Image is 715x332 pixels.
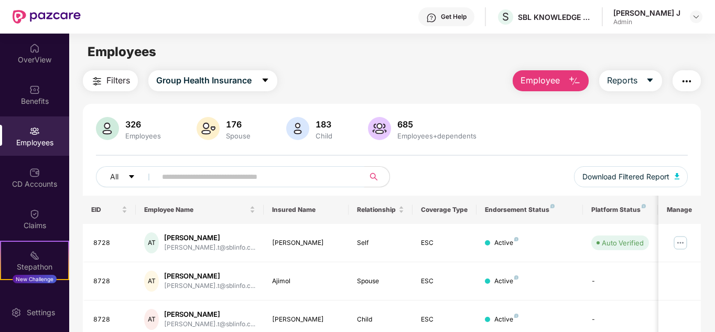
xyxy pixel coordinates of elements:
[29,43,40,53] img: svg+xml;base64,PHN2ZyBpZD0iSG9tZSIgeG1sbnM9Imh0dHA6Ly93d3cudzMub3JnLzIwMDAvc3ZnIiB3aWR0aD0iMjAiIG...
[24,307,58,318] div: Settings
[395,119,479,130] div: 685
[272,315,341,325] div: [PERSON_NAME]
[29,209,40,219] img: svg+xml;base64,PHN2ZyBpZD0iQ2xhaW0iIHhtbG5zPSJodHRwOi8vd3d3LnczLm9yZy8yMDAwL3N2ZyIgd2lkdGg9IjIwIi...
[441,13,467,21] div: Get Help
[224,119,253,130] div: 176
[313,132,334,140] div: Child
[518,12,591,22] div: SBL KNOWLEDGE SERVICES PRIVATE LIMITED
[156,74,252,87] span: Group Health Insurance
[29,126,40,136] img: svg+xml;base64,PHN2ZyBpZD0iRW1wbG95ZWVzIiB4bWxucz0iaHR0cDovL3d3dy53My5vcmcvMjAwMC9zdmciIHdpZHRoPS...
[29,250,40,261] img: svg+xml;base64,PHN2ZyB4bWxucz0iaHR0cDovL3d3dy53My5vcmcvMjAwMC9zdmciIHdpZHRoPSIyMSIgaGVpZ2h0PSIyMC...
[123,132,163,140] div: Employees
[494,238,518,248] div: Active
[29,84,40,95] img: svg+xml;base64,PHN2ZyBpZD0iQmVuZWZpdHMiIHhtbG5zPSJodHRwOi8vd3d3LnczLm9yZy8yMDAwL3N2ZyIgd2lkdGg9Ij...
[395,132,479,140] div: Employees+dependents
[658,196,701,224] th: Manage
[583,262,657,301] td: -
[514,314,518,318] img: svg+xml;base64,PHN2ZyB4bWxucz0iaHR0cDovL3d3dy53My5vcmcvMjAwMC9zdmciIHdpZHRoPSI4IiBoZWlnaHQ9IjgiIH...
[13,275,57,283] div: New Challenge
[13,10,81,24] img: New Pazcare Logo
[568,75,581,88] img: svg+xml;base64,PHN2ZyB4bWxucz0iaHR0cDovL3d3dy53My5vcmcvMjAwMC9zdmciIHhtbG5zOnhsaW5rPSJodHRwOi8vd3...
[93,276,128,286] div: 8728
[421,276,468,286] div: ESC
[144,309,159,330] div: AT
[357,276,404,286] div: Spouse
[368,117,391,140] img: svg+xml;base64,PHN2ZyB4bWxucz0iaHR0cDovL3d3dy53My5vcmcvMjAwMC9zdmciIHhtbG5zOnhsaW5rPSJodHRwOi8vd3...
[502,10,509,23] span: S
[272,276,341,286] div: Ajimol
[11,307,21,318] img: svg+xml;base64,PHN2ZyBpZD0iU2V0dGluZy0yMHgyMCIgeG1sbnM9Imh0dHA6Ly93d3cudzMub3JnLzIwMDAvc3ZnIiB3aW...
[514,237,518,241] img: svg+xml;base64,PHN2ZyB4bWxucz0iaHR0cDovL3d3dy53My5vcmcvMjAwMC9zdmciIHdpZHRoPSI4IiBoZWlnaHQ9IjgiIH...
[83,196,136,224] th: EID
[413,196,476,224] th: Coverage Type
[680,75,693,88] img: svg+xml;base64,PHN2ZyB4bWxucz0iaHR0cDovL3d3dy53My5vcmcvMjAwMC9zdmciIHdpZHRoPSIyNCIgaGVpZ2h0PSIyNC...
[164,281,255,291] div: [PERSON_NAME].t@sblinfo.c...
[613,18,680,26] div: Admin
[93,315,128,325] div: 8728
[144,206,247,214] span: Employee Name
[88,44,156,59] span: Employees
[364,173,384,181] span: search
[607,74,637,87] span: Reports
[29,167,40,178] img: svg+xml;base64,PHN2ZyBpZD0iQ0RfQWNjb3VudHMiIGRhdGEtbmFtZT0iQ0QgQWNjb3VudHMiIHhtbG5zPSJodHRwOi8vd3...
[574,166,688,187] button: Download Filtered Report
[357,238,404,248] div: Self
[421,238,468,248] div: ESC
[521,74,560,87] span: Employee
[91,75,103,88] img: svg+xml;base64,PHN2ZyB4bWxucz0iaHR0cDovL3d3dy53My5vcmcvMjAwMC9zdmciIHdpZHRoPSIyNCIgaGVpZ2h0PSIyNC...
[364,166,390,187] button: search
[136,196,264,224] th: Employee Name
[106,74,130,87] span: Filters
[672,234,689,251] img: manageButton
[164,233,255,243] div: [PERSON_NAME]
[313,119,334,130] div: 183
[494,276,518,286] div: Active
[286,117,309,140] img: svg+xml;base64,PHN2ZyB4bWxucz0iaHR0cDovL3d3dy53My5vcmcvMjAwMC9zdmciIHhtbG5zOnhsaW5rPSJodHRwOi8vd3...
[357,206,396,214] span: Relationship
[123,119,163,130] div: 326
[264,196,349,224] th: Insured Name
[599,70,662,91] button: Reportscaret-down
[144,232,159,253] div: AT
[128,173,135,181] span: caret-down
[96,166,160,187] button: Allcaret-down
[93,238,128,248] div: 8728
[421,315,468,325] div: ESC
[357,315,404,325] div: Child
[675,173,680,179] img: svg+xml;base64,PHN2ZyB4bWxucz0iaHR0cDovL3d3dy53My5vcmcvMjAwMC9zdmciIHhtbG5zOnhsaW5rPSJodHRwOi8vd3...
[514,275,518,280] img: svg+xml;base64,PHN2ZyB4bWxucz0iaHR0cDovL3d3dy53My5vcmcvMjAwMC9zdmciIHdpZHRoPSI4IiBoZWlnaHQ9IjgiIH...
[29,292,40,302] img: svg+xml;base64,PHN2ZyBpZD0iRW5kb3JzZW1lbnRzIiB4bWxucz0iaHR0cDovL3d3dy53My5vcmcvMjAwMC9zdmciIHdpZH...
[591,206,649,214] div: Platform Status
[613,8,680,18] div: [PERSON_NAME] J
[164,243,255,253] div: [PERSON_NAME].t@sblinfo.c...
[164,309,255,319] div: [PERSON_NAME]
[582,171,669,183] span: Download Filtered Report
[197,117,220,140] img: svg+xml;base64,PHN2ZyB4bWxucz0iaHR0cDovL3d3dy53My5vcmcvMjAwMC9zdmciIHhtbG5zOnhsaW5rPSJodHRwOi8vd3...
[642,204,646,208] img: svg+xml;base64,PHN2ZyB4bWxucz0iaHR0cDovL3d3dy53My5vcmcvMjAwMC9zdmciIHdpZHRoPSI4IiBoZWlnaHQ9IjgiIH...
[164,271,255,281] div: [PERSON_NAME]
[692,13,700,21] img: svg+xml;base64,PHN2ZyBpZD0iRHJvcGRvd24tMzJ4MzIiIHhtbG5zPSJodHRwOi8vd3d3LnczLm9yZy8yMDAwL3N2ZyIgd2...
[96,117,119,140] img: svg+xml;base64,PHN2ZyB4bWxucz0iaHR0cDovL3d3dy53My5vcmcvMjAwMC9zdmciIHhtbG5zOnhsaW5rPSJodHRwOi8vd3...
[272,238,341,248] div: [PERSON_NAME]
[494,315,518,325] div: Active
[426,13,437,23] img: svg+xml;base64,PHN2ZyBpZD0iSGVscC0zMngzMiIgeG1sbnM9Imh0dHA6Ly93d3cudzMub3JnLzIwMDAvc3ZnIiB3aWR0aD...
[485,206,575,214] div: Endorsement Status
[1,262,68,272] div: Stepathon
[550,204,555,208] img: svg+xml;base64,PHN2ZyB4bWxucz0iaHR0cDovL3d3dy53My5vcmcvMjAwMC9zdmciIHdpZHRoPSI4IiBoZWlnaHQ9IjgiIH...
[261,76,269,85] span: caret-down
[602,238,644,248] div: Auto Verified
[91,206,120,214] span: EID
[110,171,118,183] span: All
[349,196,413,224] th: Relationship
[144,271,159,292] div: AT
[148,70,277,91] button: Group Health Insurancecaret-down
[83,70,138,91] button: Filters
[164,319,255,329] div: [PERSON_NAME].t@sblinfo.c...
[646,76,654,85] span: caret-down
[224,132,253,140] div: Spouse
[513,70,589,91] button: Employee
